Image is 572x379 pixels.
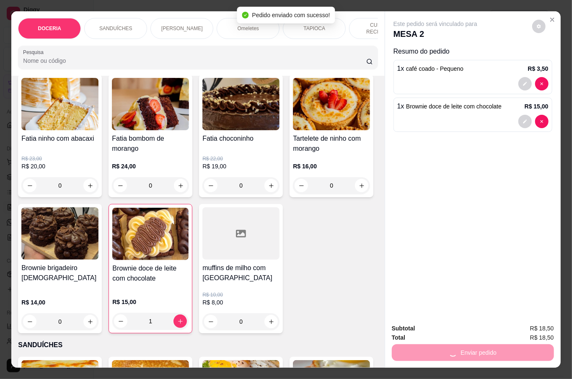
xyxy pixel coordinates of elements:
p: SANDUÍCHES [18,340,378,350]
span: R$ 18,50 [530,333,554,342]
label: Pesquisa [23,49,47,56]
button: increase-product-quantity [264,179,278,192]
span: R$ 18,50 [530,324,554,333]
button: decrease-product-quantity [518,115,532,128]
img: product-image [21,207,98,260]
input: Pesquisa [23,57,366,65]
span: Brownie doce de leite com chocolate [406,103,502,110]
p: CUSCUZ RECHEADO [356,22,405,35]
p: R$ 16,00 [293,162,370,170]
h4: Fatia ninho com abacaxi [21,134,98,144]
button: decrease-product-quantity [114,179,127,192]
img: product-image [112,78,189,130]
button: decrease-product-quantity [518,77,532,90]
button: increase-product-quantity [264,315,278,328]
span: Pedido enviado com sucesso! [252,12,330,18]
p: Resumo do pedido [393,46,552,57]
button: decrease-product-quantity [295,179,308,192]
p: R$ 20,00 [21,162,98,170]
p: R$ 19,00 [202,162,280,170]
p: R$ 3,50 [528,64,549,73]
p: R$ 15,00 [112,298,189,306]
button: increase-product-quantity [174,179,187,192]
img: product-image [112,208,189,260]
button: decrease-product-quantity [204,179,217,192]
button: increase-product-quantity [83,315,97,328]
span: café coado - Pequeno [406,65,463,72]
p: 1 x [397,64,463,74]
button: increase-product-quantity [173,315,187,328]
strong: Total [392,334,405,341]
h4: Tartelete de ninho com morango [293,134,370,154]
h4: Fatia choconinho [202,134,280,144]
img: product-image [202,78,280,130]
h4: muffins de milho com [GEOGRAPHIC_DATA] [202,263,280,283]
button: increase-product-quantity [355,179,368,192]
h4: Fatia bombom de morango [112,134,189,154]
button: decrease-product-quantity [532,20,546,33]
button: decrease-product-quantity [535,77,549,90]
p: SANDUÍCHES [99,25,132,32]
h4: Brownie doce de leite com chocolate [112,263,189,284]
span: check-circle [242,12,249,18]
p: 1 x [397,101,502,111]
p: R$ 14,00 [21,298,98,307]
p: R$ 8,00 [202,298,280,307]
button: decrease-product-quantity [204,315,217,328]
p: R$ 15,00 [525,102,549,111]
p: [PERSON_NAME] [161,25,203,32]
p: R$ 10,00 [202,291,280,298]
p: DOCERIA [38,25,61,32]
button: decrease-product-quantity [535,115,549,128]
p: R$ 23,00 [21,155,98,162]
p: R$ 24,00 [112,162,189,170]
img: product-image [293,78,370,130]
button: Close [546,13,559,26]
button: decrease-product-quantity [23,315,36,328]
strong: Subtotal [392,325,415,332]
p: R$ 22,00 [202,155,280,162]
button: decrease-product-quantity [23,179,36,192]
img: product-image [21,78,98,130]
p: Omeletes [238,25,259,32]
p: MESA 2 [393,28,477,40]
p: TAPIOCA [303,25,325,32]
p: Este pedido será vinculado para [393,20,477,28]
button: increase-product-quantity [83,179,97,192]
h4: Brownie brigadeiro [DEMOGRAPHIC_DATA] [21,263,98,283]
button: decrease-product-quantity [114,315,127,328]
